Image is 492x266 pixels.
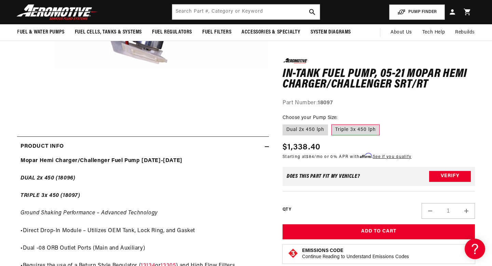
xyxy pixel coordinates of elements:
[236,24,305,40] summary: Accessories & Specialty
[15,4,100,20] img: Aeromotive
[17,29,65,36] span: Fuel & Water Pumps
[283,124,328,135] label: Dual 2x 450 lph
[302,248,343,253] strong: Emissions Code
[302,248,409,260] button: Emissions CodeContinue Reading to Understand Emissions Codes
[287,173,360,179] div: Does This part fit My vehicle?
[172,4,319,19] input: Search by Part Number, Category or Keyword
[450,24,480,41] summary: Rebuilds
[17,137,269,157] summary: Product Info
[20,193,80,198] strong: TRIPLE 3x 450 (18097)
[302,254,409,260] p: Continue Reading to Understand Emissions Codes
[20,142,64,151] h2: Product Info
[331,124,380,135] label: Triple 3x 450 lph
[152,29,192,36] span: Fuel Regulators
[373,155,411,159] a: See if you qualify - Learn more about Affirm Financing (opens in modal)
[12,24,70,40] summary: Fuel & Water Pumps
[283,68,475,90] h1: In-Tank Fuel Pump, 05-21 MOPAR Hemi Charger/Challenger SRT/RT
[283,98,475,107] div: Part Number:
[389,4,445,20] button: PUMP FINDER
[305,4,320,19] button: search button
[311,29,351,36] span: System Diagrams
[417,24,450,41] summary: Tech Help
[242,29,300,36] span: Accessories & Specialty
[202,29,231,36] span: Fuel Filters
[391,30,412,35] span: About Us
[283,207,291,213] label: QTY
[360,153,372,158] span: Affirm
[20,175,75,181] strong: DUAL 2x 450 (18096)
[306,155,314,159] span: $84
[283,153,411,160] p: Starting at /mo or 0% APR with .
[385,24,417,41] a: About Us
[75,29,142,36] span: Fuel Cells, Tanks & Systems
[288,248,299,259] img: Emissions code
[147,24,197,40] summary: Fuel Regulators
[305,24,356,40] summary: System Diagrams
[283,141,321,153] span: $1,338.40
[283,224,475,239] button: Add to Cart
[283,114,338,121] legend: Choose your Pump Size:
[429,171,471,182] button: Verify
[455,29,475,36] span: Rebuilds
[422,29,445,36] span: Tech Help
[20,210,158,216] em: Ground Shaking Performance – Advanced Technology
[20,158,182,163] strong: Mopar Hemi Charger/Challenger Fuel Pump [DATE]-[DATE]
[197,24,236,40] summary: Fuel Filters
[70,24,147,40] summary: Fuel Cells, Tanks & Systems
[318,100,333,105] strong: 18097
